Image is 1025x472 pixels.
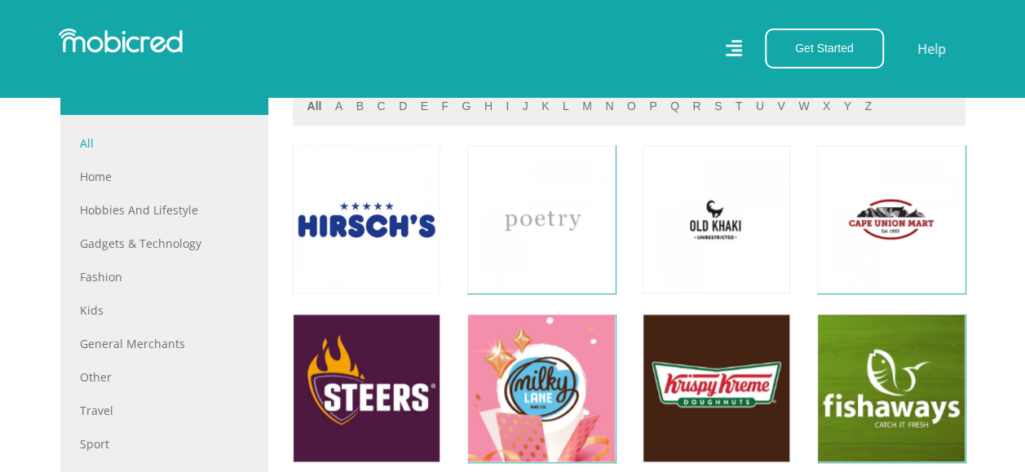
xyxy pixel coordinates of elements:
[303,97,327,116] button: All
[687,97,705,116] button: r
[622,97,641,116] button: o
[80,335,249,352] a: General Merchants
[80,268,249,285] a: Fashion
[501,97,514,116] button: i
[372,97,390,116] button: c
[818,97,835,116] button: x
[577,97,597,116] button: m
[665,97,684,116] button: q
[600,97,618,116] button: n
[80,302,249,319] a: Kids
[394,97,412,116] button: d
[709,97,727,116] button: s
[765,29,884,68] button: Get Started
[416,97,433,116] button: e
[859,97,877,116] button: z
[80,402,249,419] a: Travel
[80,235,249,252] a: Gadgets & Technology
[457,97,475,116] button: g
[80,135,249,152] a: All
[731,97,748,116] button: t
[351,97,369,116] button: b
[917,38,947,60] a: Help
[772,97,789,116] button: v
[751,97,769,116] button: u
[537,97,554,116] button: k
[330,97,347,116] button: a
[793,97,814,116] button: w
[59,29,183,53] img: Mobicred
[80,168,249,185] a: Home
[80,368,249,386] a: Other
[839,97,856,116] button: y
[558,97,574,116] button: l
[518,97,533,116] button: j
[80,201,249,218] a: Hobbies and Lifestyle
[644,97,661,116] button: p
[436,97,453,116] button: f
[479,97,497,116] button: h
[80,435,249,452] a: Sport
